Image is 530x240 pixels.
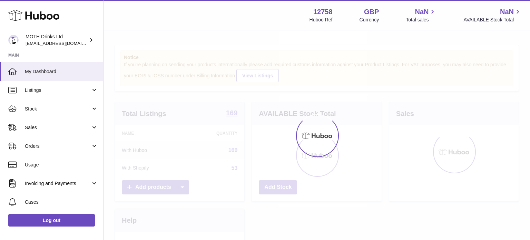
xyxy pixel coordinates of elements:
div: MOTH Drinks Ltd [26,33,88,47]
span: Orders [25,143,91,150]
span: Total sales [406,17,436,23]
span: Usage [25,162,98,168]
a: NaN AVAILABLE Stock Total [463,7,522,23]
div: Currency [360,17,379,23]
span: NaN [415,7,429,17]
img: orders@mothdrinks.com [8,35,19,45]
span: Cases [25,199,98,205]
a: NaN Total sales [406,7,436,23]
span: NaN [500,7,514,17]
a: Log out [8,214,95,227]
span: Stock [25,106,91,112]
span: [EMAIL_ADDRESS][DOMAIN_NAME] [26,40,101,46]
div: Huboo Ref [310,17,333,23]
strong: 12758 [313,7,333,17]
span: Listings [25,87,91,94]
span: Invoicing and Payments [25,180,91,187]
span: My Dashboard [25,68,98,75]
strong: GBP [364,7,379,17]
span: Sales [25,124,91,131]
span: AVAILABLE Stock Total [463,17,522,23]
